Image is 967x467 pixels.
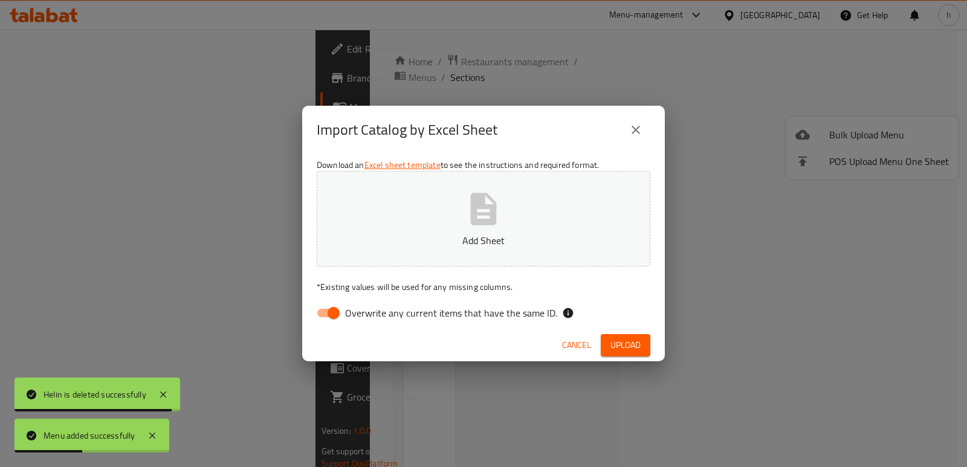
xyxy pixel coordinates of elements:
[621,115,650,144] button: close
[335,233,632,248] p: Add Sheet
[345,306,557,320] span: Overwrite any current items that have the same ID.
[302,154,665,329] div: Download an to see the instructions and required format.
[44,388,146,401] div: Helin is deleted successfully
[317,171,650,266] button: Add Sheet
[557,334,596,356] button: Cancel
[610,338,641,353] span: Upload
[562,338,591,353] span: Cancel
[317,120,497,140] h2: Import Catalog by Excel Sheet
[317,281,650,293] p: Existing values will be used for any missing columns.
[44,429,135,442] div: Menu added successfully
[364,157,441,173] a: Excel sheet template
[601,334,650,356] button: Upload
[562,307,574,319] svg: If the overwrite option isn't selected, then the items that match an existing ID will be ignored ...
